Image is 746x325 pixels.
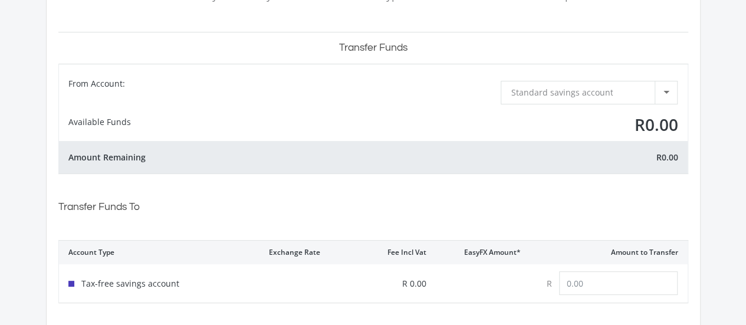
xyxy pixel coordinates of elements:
div: R 0.00 [341,264,436,303]
div: Available Funds [68,116,131,128]
div: EasyFX Amount* [436,241,530,264]
div: Tax-free savings account [68,277,180,290]
div: Exchange Rate [247,241,341,264]
h5: Transfer Funds [58,42,688,54]
span: Standard savings account [511,87,613,98]
div: R0.00 [436,141,687,173]
div: Amount Remaining [59,141,248,173]
div: R [540,271,559,295]
h5: Transfer Funds To [58,201,688,214]
div: R0.00 [436,103,687,141]
div: From Account: [68,77,125,90]
div: Account Type [59,241,248,264]
div: Fee Incl Vat [341,241,436,264]
input: 0.00 [559,271,678,295]
div: Amount to Transfer [530,241,688,264]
